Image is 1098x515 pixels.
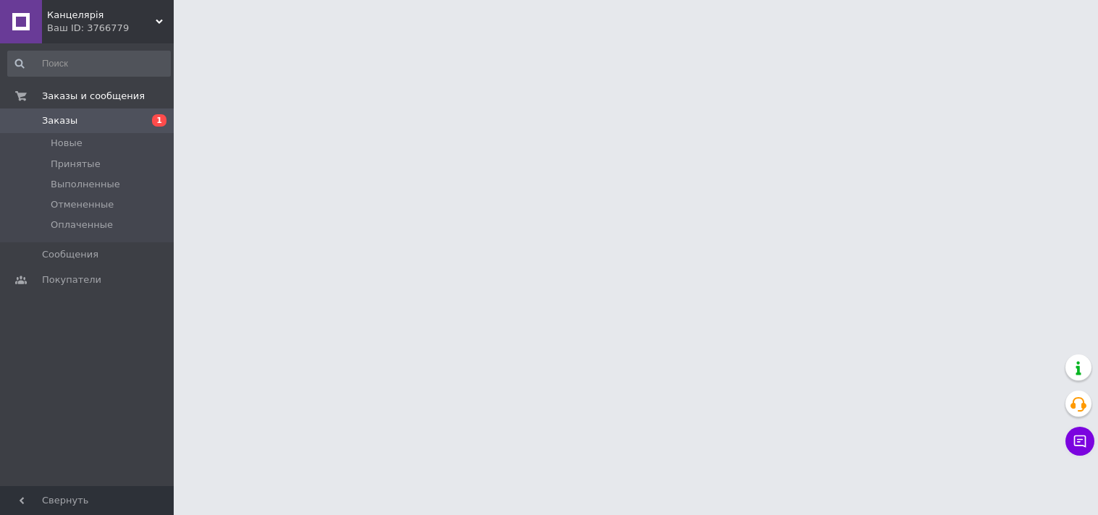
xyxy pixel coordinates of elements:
span: Выполненные [51,178,120,191]
input: Поиск [7,51,171,77]
span: Новые [51,137,83,150]
span: Канцелярiя [47,9,156,22]
div: Ваш ID: 3766779 [47,22,174,35]
span: Заказы [42,114,77,127]
span: Покупатели [42,273,101,286]
span: Сообщения [42,248,98,261]
span: Принятые [51,158,101,171]
span: 1 [152,114,166,127]
button: Чат с покупателем [1065,427,1094,456]
span: Отмененные [51,198,114,211]
span: Заказы и сообщения [42,90,145,103]
span: Оплаченные [51,218,113,231]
